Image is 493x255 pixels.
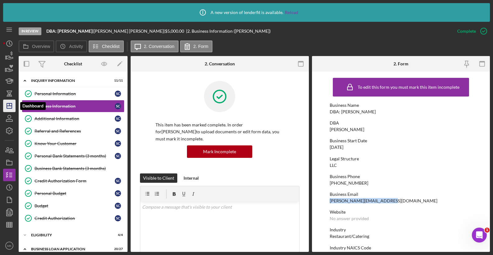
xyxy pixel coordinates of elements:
div: S c [115,190,121,196]
div: DBA [330,120,472,125]
label: 2. Conversation [144,44,174,49]
div: Personal Information [35,91,115,96]
button: Internal [180,173,202,183]
iframe: Intercom live chat [472,228,487,243]
a: Reload [285,10,298,15]
div: Budget [35,203,115,208]
div: 4 / 4 [112,233,123,237]
div: INQUIRY INFORMATION [31,79,107,83]
div: Industry NAICS Code [330,245,472,250]
div: Referral and References [35,129,115,134]
button: Checklist [89,40,124,52]
div: Personal Budget [35,191,115,196]
div: ELIGIBILITY [31,233,107,237]
div: Business Email [330,192,472,197]
div: No answer provided [330,216,369,221]
div: Legal Structure [330,156,472,161]
button: MK [3,239,16,252]
div: A new version of lenderfit is available. [195,5,298,20]
a: Business InformationSc [22,100,124,112]
a: Personal BudgetSc [22,187,124,200]
div: Additional Information [35,116,115,121]
div: S c [115,215,121,221]
div: Mark Incomplete [203,145,236,158]
div: 11 / 11 [112,79,123,83]
div: Internal [184,173,199,183]
label: 2. Form [193,44,208,49]
div: $5,000.00 [165,29,186,34]
div: Personal Bank Statements (3 months) [35,153,115,158]
div: Business Phone [330,174,472,179]
div: S c [115,116,121,122]
button: Visible to Client [140,173,177,183]
div: LLC [330,163,337,168]
button: Overview [19,40,54,52]
div: Business Information [35,104,115,109]
div: [PERSON_NAME] [PERSON_NAME] | [94,29,165,34]
div: DBA: [PERSON_NAME] [330,109,376,114]
div: [PERSON_NAME][EMAIL_ADDRESS][DOMAIN_NAME] [330,198,437,203]
a: Additional InformationSc [22,112,124,125]
div: Credit Authorization [35,216,115,221]
text: MK [7,244,12,248]
div: S c [115,128,121,134]
div: [DATE] [330,145,343,150]
a: Credit AuthorizationSc [22,212,124,224]
button: 2. Form [180,40,212,52]
div: 2. Form [393,61,408,66]
button: Mark Incomplete [187,145,252,158]
button: Complete [451,25,490,37]
a: BudgetSc [22,200,124,212]
div: 20 / 27 [112,247,123,251]
a: Business Bank Statements (3 months) [22,162,124,175]
div: Credit Authorization Form [35,178,115,183]
div: [PHONE_NUMBER] [330,181,368,186]
div: S c [115,140,121,147]
b: DBA: [PERSON_NAME] [46,28,92,34]
div: To edit this form you must mark this item incomplete [358,85,459,90]
a: Referral and ReferencesSc [22,125,124,137]
div: S c [115,178,121,184]
div: Complete [457,25,476,37]
div: | [46,29,94,34]
div: [PERSON_NAME] [330,127,364,132]
button: 2. Conversation [131,40,179,52]
div: In Review [19,27,41,35]
a: Personal Bank Statements (3 months)Sc [22,150,124,162]
button: Activity [56,40,87,52]
label: Checklist [102,44,120,49]
div: Industry [330,227,472,232]
a: Credit Authorization FormSc [22,175,124,187]
div: BUSINESS LOAN APPLICATION [31,247,107,251]
a: Personal InformationSc [22,87,124,100]
div: Visible to Client [143,173,174,183]
label: Overview [32,44,50,49]
label: Activity [69,44,83,49]
div: | 2. Business Information ([PERSON_NAME]) [186,29,271,34]
div: Business Start Date [330,138,472,143]
div: S c [115,203,121,209]
div: 2. Conversation [205,61,235,66]
div: Website [330,210,472,215]
div: Restaurant/Catering [330,234,369,239]
div: Know Your Customer [35,141,115,146]
div: S c [115,103,121,109]
div: S c [115,153,121,159]
div: Business Bank Statements (3 months) [35,166,124,171]
div: Business Name [330,103,472,108]
span: 1 [485,228,490,233]
p: This item has been marked complete. In order for [PERSON_NAME] to upload documents or edit form d... [156,121,284,142]
div: Checklist [64,61,82,66]
a: Know Your CustomerSc [22,137,124,150]
div: S c [115,91,121,97]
